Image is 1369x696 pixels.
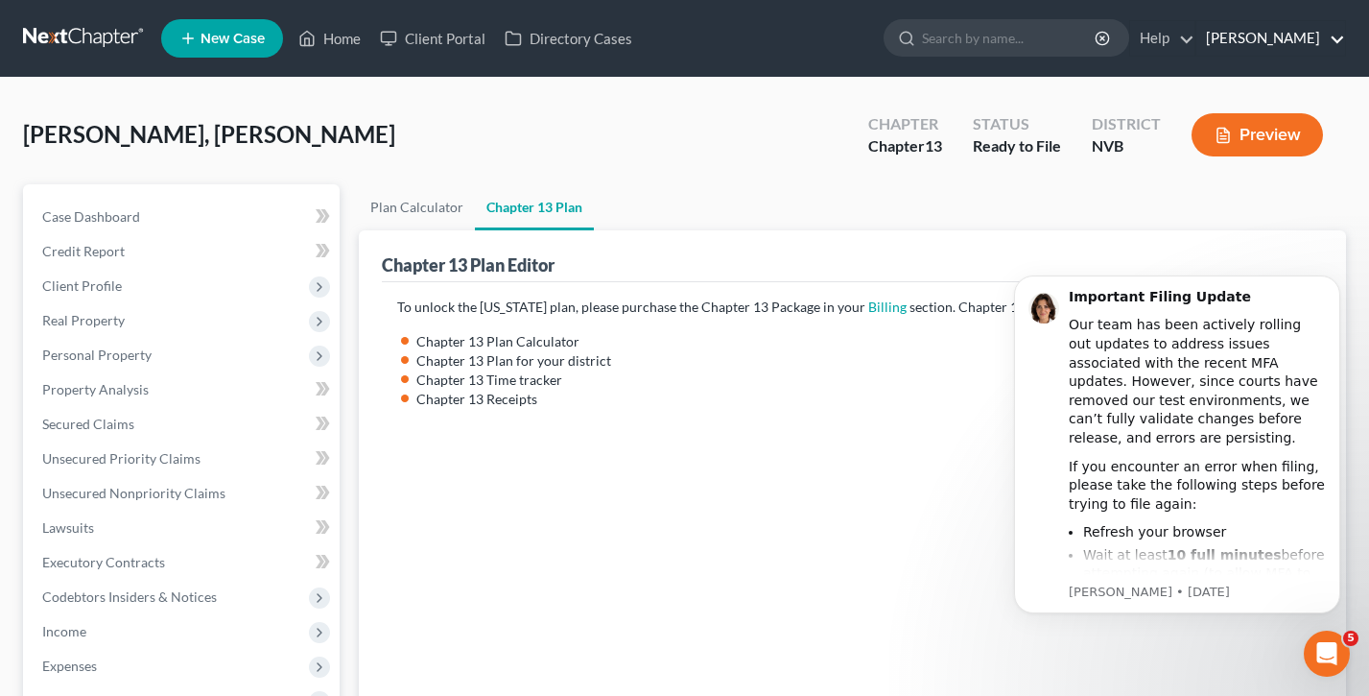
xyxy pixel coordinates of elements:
[416,332,1308,351] li: Chapter 13 Plan Calculator
[416,371,1308,390] li: Chapter 13 Time tracker
[973,135,1061,157] div: Ready to File
[397,299,865,315] span: To unlock the [US_STATE] plan, please purchase the Chapter 13 Package in your
[289,21,370,56] a: Home
[1092,113,1161,135] div: District
[922,20,1098,56] input: Search by name...
[868,299,907,315] a: Billing
[1343,631,1358,646] span: 5
[42,588,217,605] span: Codebtors Insiders & Notices
[868,135,942,157] div: Chapter
[42,208,140,225] span: Case Dashboard
[42,277,122,294] span: Client Profile
[27,200,340,234] a: Case Dashboard
[42,485,225,501] span: Unsecured Nonpriority Claims
[973,113,1061,135] div: Status
[958,299,1245,315] span: Chapter 13 Plan Package includes the following:
[1092,135,1161,157] div: NVB
[42,416,134,432] span: Secured Claims
[27,234,340,269] a: Credit Report
[42,347,152,363] span: Personal Property
[42,554,165,570] span: Executory Contracts
[42,381,149,397] span: Property Analysis
[201,32,265,46] span: New Case
[42,623,86,639] span: Income
[925,136,942,155] span: 13
[909,299,956,315] span: section.
[27,372,340,407] a: Property Analysis
[42,450,201,467] span: Unsecured Priority Claims
[42,312,125,328] span: Real Property
[1192,113,1323,156] button: Preview
[1130,21,1194,56] a: Help
[23,120,395,148] span: [PERSON_NAME], [PERSON_NAME]
[359,184,475,230] a: Plan Calculator
[475,184,594,230] a: Chapter 13 Plan
[985,252,1369,686] iframe: Intercom notifications message
[1304,631,1350,677] iframe: Intercom live chat
[416,351,1308,371] li: Chapter 13 Plan for your district
[370,21,495,56] a: Client Portal
[495,21,642,56] a: Directory Cases
[42,658,97,674] span: Expenses
[868,113,942,135] div: Chapter
[42,519,94,536] span: Lawsuits
[382,253,555,276] div: Chapter 13 Plan Editor
[27,545,340,580] a: Executory Contracts
[416,390,1308,409] li: Chapter 13 Receipts
[27,511,340,545] a: Lawsuits
[42,243,125,259] span: Credit Report
[1196,21,1345,56] a: [PERSON_NAME]
[27,442,340,476] a: Unsecured Priority Claims
[27,476,340,511] a: Unsecured Nonpriority Claims
[27,407,340,442] a: Secured Claims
